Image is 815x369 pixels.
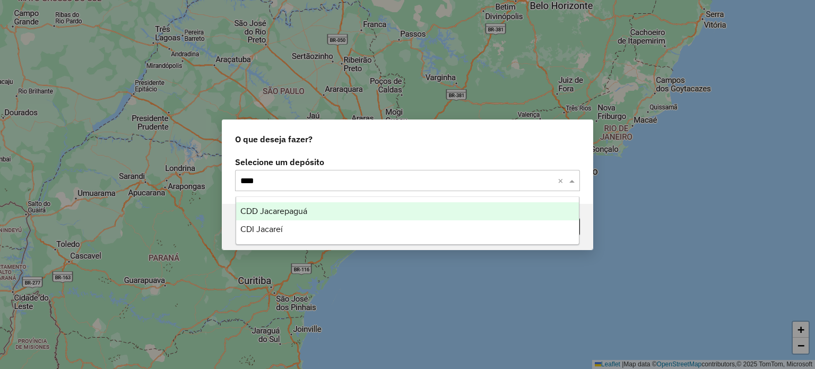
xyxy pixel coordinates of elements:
ng-dropdown-panel: Options list [236,196,580,245]
label: Selecione um depósito [235,156,580,168]
span: CDI Jacareí [240,225,283,234]
span: Clear all [558,174,567,187]
span: O que deseja fazer? [235,133,313,145]
span: CDD Jacarepaguá [240,207,307,216]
